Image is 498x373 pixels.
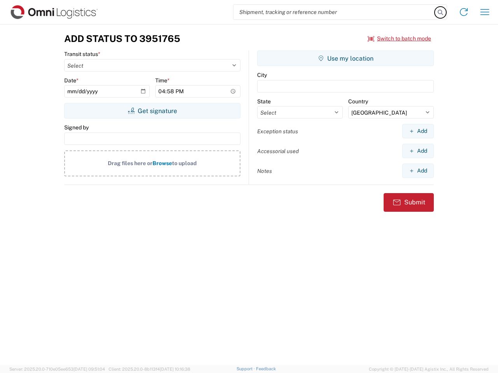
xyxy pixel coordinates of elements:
[256,366,276,371] a: Feedback
[257,71,267,78] label: City
[257,167,272,174] label: Notes
[64,77,79,84] label: Date
[257,148,299,155] label: Accessorial used
[384,193,434,212] button: Submit
[402,164,434,178] button: Add
[233,5,435,19] input: Shipment, tracking or reference number
[368,32,431,45] button: Switch to batch mode
[257,98,271,105] label: State
[257,128,298,135] label: Exception status
[64,124,89,131] label: Signed by
[74,367,105,371] span: [DATE] 09:51:04
[172,160,197,166] span: to upload
[153,160,172,166] span: Browse
[64,103,240,119] button: Get signature
[64,51,100,58] label: Transit status
[348,98,368,105] label: Country
[160,367,190,371] span: [DATE] 10:16:38
[257,51,434,66] button: Use my location
[9,367,105,371] span: Server: 2025.20.0-710e05ee653
[64,33,180,44] h3: Add Status to 3951765
[155,77,170,84] label: Time
[369,366,489,373] span: Copyright © [DATE]-[DATE] Agistix Inc., All Rights Reserved
[402,124,434,138] button: Add
[109,367,190,371] span: Client: 2025.20.0-8b113f4
[237,366,256,371] a: Support
[402,144,434,158] button: Add
[108,160,153,166] span: Drag files here or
